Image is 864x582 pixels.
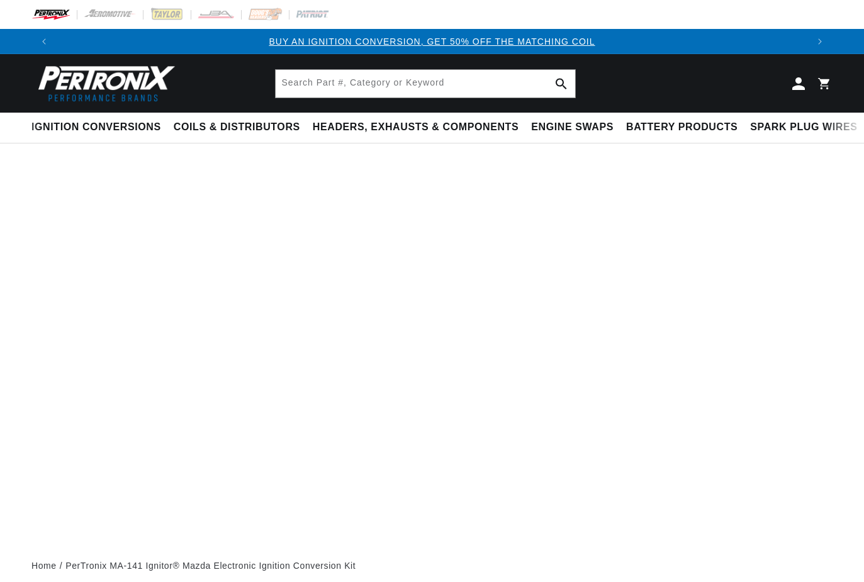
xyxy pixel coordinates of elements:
div: 1 of 3 [57,35,807,48]
div: Announcement [57,35,807,48]
a: PerTronix MA-141 Ignitor® Mazda Electronic Ignition Conversion Kit [65,559,356,573]
a: BUY AN IGNITION CONVERSION, GET 50% OFF THE MATCHING COIL [269,36,595,47]
summary: Headers, Exhausts & Components [306,113,525,142]
span: Spark Plug Wires [750,121,857,134]
button: Translation missing: en.sections.announcements.next_announcement [807,29,833,54]
summary: Coils & Distributors [167,113,306,142]
summary: Ignition Conversions [31,113,167,142]
summary: Spark Plug Wires [744,113,863,142]
button: Search Part #, Category or Keyword [547,70,575,98]
input: Search Part #, Category or Keyword [276,70,575,98]
span: Ignition Conversions [31,121,161,134]
span: Headers, Exhausts & Components [313,121,519,134]
a: Home [31,559,57,573]
span: Coils & Distributors [174,121,300,134]
summary: Engine Swaps [525,113,620,142]
summary: Battery Products [620,113,744,142]
nav: breadcrumbs [31,559,833,573]
span: Battery Products [626,121,738,134]
span: Engine Swaps [531,121,614,134]
button: Translation missing: en.sections.announcements.previous_announcement [31,29,57,54]
img: Pertronix [31,62,176,105]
